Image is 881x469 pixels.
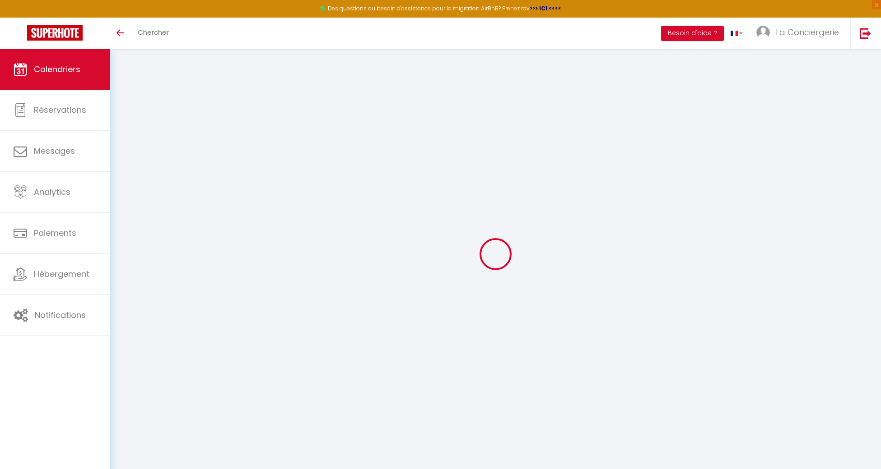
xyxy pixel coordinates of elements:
[776,27,839,38] span: La Conciergerie
[34,104,86,115] span: Réservations
[34,145,75,156] span: Messages
[27,25,83,41] img: Super Booking
[661,26,724,41] button: Besoin d'aide ?
[35,309,86,321] span: Notifications
[34,64,80,75] span: Calendriers
[34,186,70,198] span: Analytics
[750,18,850,49] a: ... La Conciergerie
[34,268,89,280] span: Hébergement
[34,227,76,239] span: Paiements
[860,28,871,39] img: logout
[530,5,561,12] a: >>> ICI <<<<
[131,18,176,49] a: Chercher
[756,26,770,39] img: ...
[138,28,169,37] span: Chercher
